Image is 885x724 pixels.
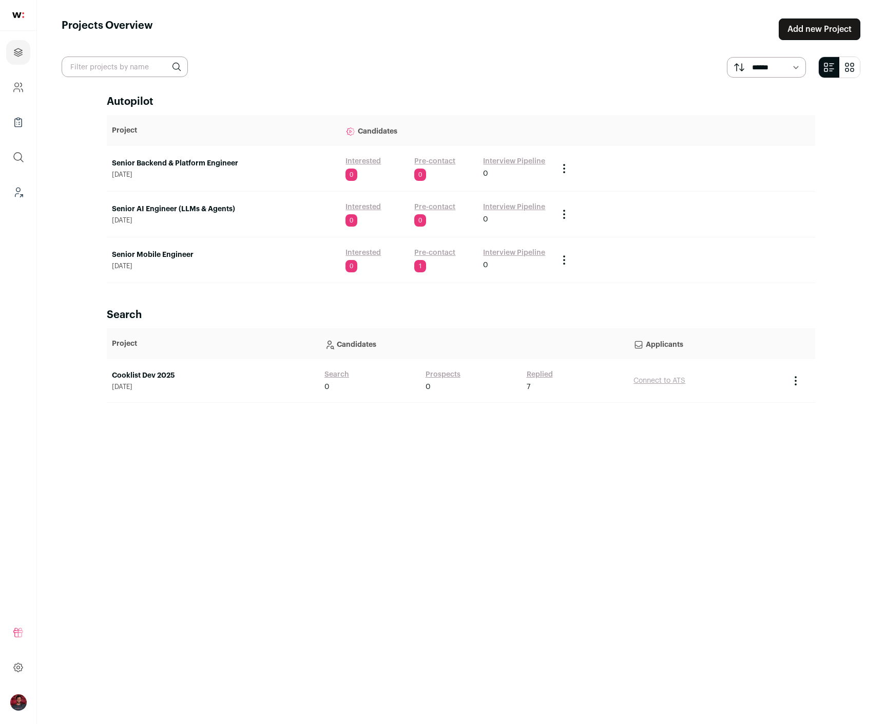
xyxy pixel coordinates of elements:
p: Project [112,339,314,349]
a: Replied [527,369,553,380]
button: Project Actions [558,162,570,175]
span: [DATE] [112,262,335,270]
a: Interview Pipeline [483,202,545,212]
span: 0 [414,169,426,181]
span: 7 [527,382,530,392]
span: 0 [414,214,426,227]
a: Pre-contact [414,156,455,166]
a: Company Lists [6,110,30,135]
a: Interested [345,248,381,258]
a: Interview Pipeline [483,248,545,258]
a: Pre-contact [414,248,455,258]
button: Project Actions [558,254,570,266]
p: Candidates [324,333,623,354]
button: Open dropdown [10,694,27,711]
span: 0 [345,169,357,181]
h2: Search [107,308,815,322]
span: [DATE] [112,216,335,225]
a: Interview Pipeline [483,156,545,166]
span: 0 [324,382,330,392]
a: Senior Mobile Engineer [112,250,335,260]
a: Interested [345,156,381,166]
span: 0 [345,214,357,227]
a: Pre-contact [414,202,455,212]
img: 221213-medium_jpg [10,694,27,711]
span: 0 [483,169,488,179]
a: Senior AI Engineer (LLMs & Agents) [112,204,335,214]
a: Company and ATS Settings [6,75,30,100]
span: 1 [414,260,426,272]
img: wellfound-shorthand-0d5821cbd27db2630d0214b213865d53afaa358527fdda9d0ea32b1df1b89c2c.svg [12,12,24,18]
a: Projects [6,40,30,65]
button: Project Actions [558,208,570,220]
span: [DATE] [112,383,314,391]
button: Project Actions [790,375,802,387]
span: 0 [345,260,357,272]
span: 0 [483,260,488,270]
p: Project [112,125,335,136]
span: 0 [426,382,431,392]
input: Filter projects by name [62,57,188,77]
h1: Projects Overview [62,18,153,40]
a: Prospects [426,369,460,380]
a: Leads (Backoffice) [6,180,30,205]
a: Connect to ATS [633,377,685,384]
a: Search [324,369,349,380]
span: [DATE] [112,171,335,179]
a: Interested [345,202,381,212]
p: Candidates [345,120,548,141]
h2: Autopilot [107,95,815,109]
a: Add new Project [779,18,860,40]
span: 0 [483,214,488,225]
a: Senior Backend & Platform Engineer [112,158,335,169]
a: Cooklist Dev 2025 [112,370,314,381]
p: Applicants [633,333,779,354]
